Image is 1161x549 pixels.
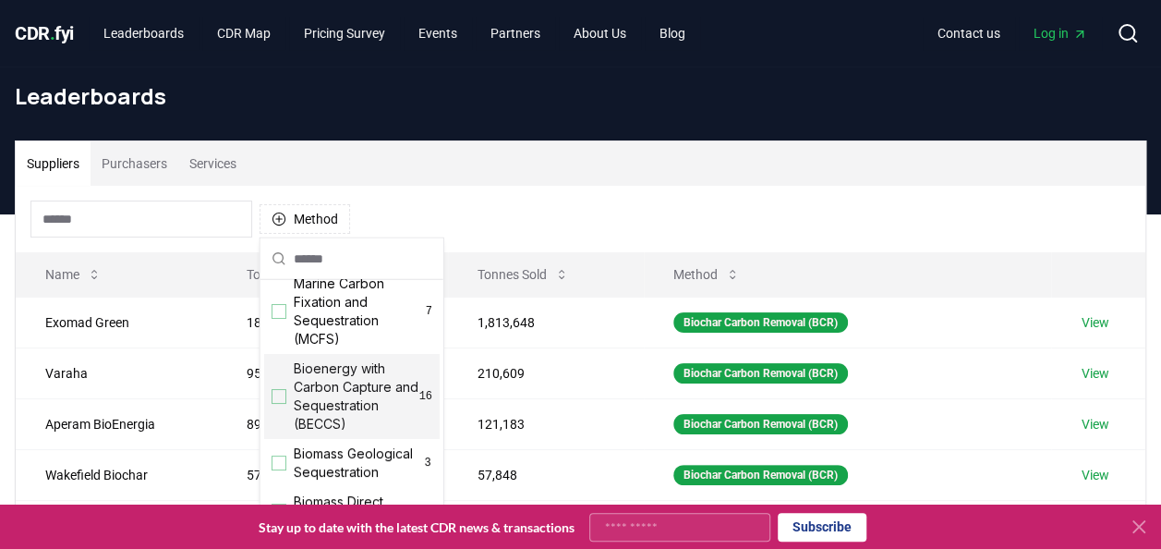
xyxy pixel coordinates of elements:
a: CDR Map [202,17,285,50]
td: 1,813,648 [448,297,644,348]
span: Marine Carbon Fixation and Sequestration (MCFS) [294,274,426,348]
td: 121,183 [448,398,644,449]
button: Purchasers [91,141,178,186]
a: Pricing Survey [289,17,400,50]
a: View [1081,313,1108,332]
td: 210,609 [448,348,644,398]
a: CDR.fyi [15,20,74,46]
td: Wakefield Biochar [16,449,217,500]
td: 89,298 [217,398,448,449]
td: Exomad Green [16,297,217,348]
a: Contact us [923,17,1015,50]
a: Log in [1019,17,1102,50]
a: Events [404,17,472,50]
button: Method [659,256,755,293]
span: 8 [419,504,432,518]
button: Method [260,204,350,234]
span: Log in [1034,24,1087,43]
td: Varaha [16,348,217,398]
a: Partners [476,17,555,50]
span: Biomass Direct Storage [294,493,419,530]
button: Services [178,141,248,186]
span: Bioenergy with Carbon Capture and Sequestration (BECCS) [294,360,419,433]
button: Name [30,256,116,293]
span: CDR fyi [15,22,74,44]
button: Tonnes Sold [463,256,584,293]
td: 95,276 [217,348,448,398]
td: 57,848 [448,449,644,500]
a: About Us [559,17,641,50]
button: Suppliers [16,141,91,186]
nav: Main [923,17,1102,50]
span: 7 [425,304,431,319]
td: 57,840 [217,449,448,500]
nav: Main [89,17,700,50]
button: Tonnes Delivered [232,256,380,293]
div: Biochar Carbon Removal (BCR) [673,312,848,333]
div: Biochar Carbon Removal (BCR) [673,414,848,434]
a: Leaderboards [89,17,199,50]
a: View [1081,466,1108,484]
span: 16 [418,389,431,404]
h1: Leaderboards [15,81,1146,111]
span: . [50,22,55,44]
a: View [1081,364,1108,383]
a: View [1081,415,1108,433]
a: Blog [645,17,700,50]
td: 182,445 [217,297,448,348]
div: Biochar Carbon Removal (BCR) [673,465,848,485]
span: Biomass Geological Sequestration [294,445,423,482]
td: Aperam BioEnergia [16,398,217,449]
div: Biochar Carbon Removal (BCR) [673,363,848,384]
span: 3 [423,456,432,470]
